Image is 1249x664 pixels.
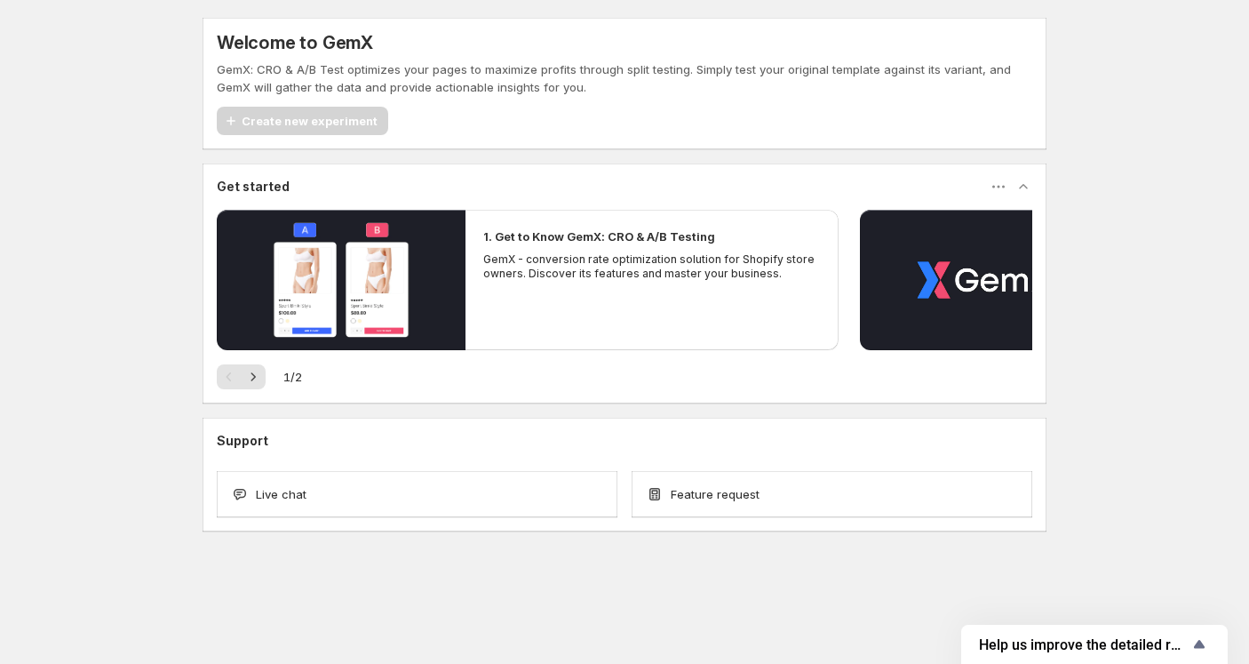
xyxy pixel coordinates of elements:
[217,432,268,450] h3: Support
[483,252,821,281] p: GemX - conversion rate optimization solution for Shopify store owners. Discover its features and ...
[283,368,302,386] span: 1 / 2
[671,485,760,503] span: Feature request
[483,228,715,245] h2: 1. Get to Know GemX: CRO & A/B Testing
[217,178,290,196] h3: Get started
[217,32,373,53] h5: Welcome to GemX
[979,634,1210,655] button: Show survey - Help us improve the detailed report for A/B campaigns
[217,60,1032,96] p: GemX: CRO & A/B Test optimizes your pages to maximize profits through split testing. Simply test ...
[979,636,1189,653] span: Help us improve the detailed report for A/B campaigns
[256,485,306,503] span: Live chat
